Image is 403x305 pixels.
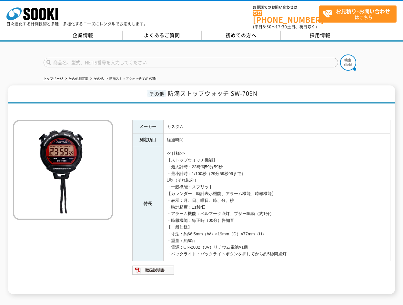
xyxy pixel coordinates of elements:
a: その他 [94,77,104,80]
img: 防滴ストップウォッチ SW-709N [13,120,113,220]
a: トップページ [44,77,63,80]
th: メーカー [132,120,163,133]
td: 経過時間 [163,133,390,147]
th: 測定項目 [132,133,163,147]
span: (平日 ～ 土日、祝日除く) [253,24,317,30]
span: お電話でのお問い合わせは [253,5,319,9]
input: 商品名、型式、NETIS番号を入力してください [44,58,338,67]
img: btn_search.png [340,54,356,71]
strong: お見積り･お問い合わせ [336,7,390,15]
a: 企業情報 [44,31,123,40]
span: 防滴ストップウォッチ SW-709N [168,89,257,98]
th: 特長 [132,147,163,261]
a: 初めての方へ [202,31,281,40]
li: 防滴ストップウォッチ SW-709N [105,75,156,82]
img: 取扱説明書 [132,265,175,275]
a: よくあるご質問 [123,31,202,40]
span: 初めての方へ [226,32,257,39]
p: 日々進化する計測技術と多種・多様化するニーズにレンタルでお応えします。 [6,22,148,26]
a: [PHONE_NUMBER] [253,10,319,23]
a: その他測定器 [69,77,88,80]
a: 採用情報 [281,31,360,40]
td: カスタム [163,120,390,133]
span: 17:30 [276,24,287,30]
span: はこちら [323,6,396,22]
span: その他 [147,90,166,97]
span: 8:50 [263,24,272,30]
a: お見積り･お問い合わせはこちら [319,5,397,23]
td: <<仕様>> 【ストップウォッチ機能】 ・最大計時：23時間59分59秒 ・最小計時：1/100秒（29分59秒99まで） 1秒（それ以外） ・一般機能：スプリット 【カレンダー、時計表示機能、... [163,147,390,261]
a: 取扱説明書 [132,269,175,274]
